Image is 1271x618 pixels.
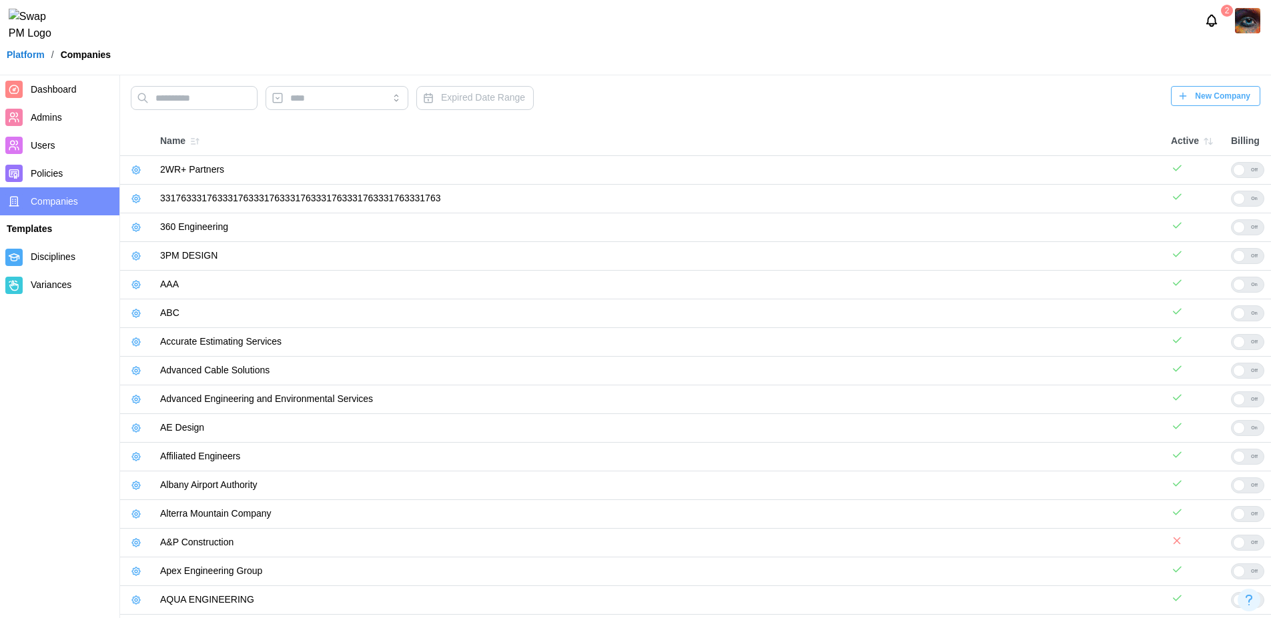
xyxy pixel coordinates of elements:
[1235,8,1260,33] a: Zulqarnain Khalil
[153,242,1164,271] td: 3PM DESIGN
[153,213,1164,242] td: 360 Engineering
[31,84,77,95] span: Dashboard
[1245,277,1264,292] div: On
[153,328,1164,357] td: Accurate Estimating Services
[1245,220,1264,235] div: Off
[31,196,78,207] span: Companies
[7,222,113,237] div: Templates
[61,50,111,59] div: Companies
[153,185,1164,213] td: 331763331763331763331763331763331763331763331763331763
[1221,5,1233,17] div: 2
[31,140,55,151] span: Users
[31,112,62,123] span: Admins
[1245,363,1264,378] div: Off
[441,92,525,103] span: Expired Date Range
[1245,191,1264,206] div: On
[1245,163,1264,177] div: Off
[51,50,54,59] div: /
[153,299,1164,328] td: ABC
[1245,507,1264,521] div: Off
[153,500,1164,529] td: Alterra Mountain Company
[1245,249,1264,263] div: Off
[153,586,1164,615] td: AQUA ENGINEERING
[153,156,1164,185] td: 2WR+ Partners
[1171,86,1260,106] button: New Company
[1231,134,1264,149] div: Billing
[7,50,45,59] a: Platform
[1235,8,1260,33] img: 2Q==
[1245,535,1264,550] div: Off
[153,529,1164,557] td: A&P Construction
[31,251,75,262] span: Disciplines
[1245,478,1264,493] div: Off
[1245,564,1264,579] div: Off
[153,357,1164,385] td: Advanced Cable Solutions
[416,86,534,110] button: Expired Date Range
[160,132,1158,151] div: Name
[1245,449,1264,464] div: Off
[1245,421,1264,435] div: On
[31,279,71,290] span: Variances
[1245,306,1264,321] div: On
[1195,87,1250,105] span: New Company
[153,385,1164,414] td: Advanced Engineering and Environmental Services
[1245,335,1264,349] div: Off
[153,443,1164,471] td: Affiliated Engineers
[1245,392,1264,407] div: Off
[9,9,63,42] img: Swap PM Logo
[31,168,63,179] span: Policies
[153,414,1164,443] td: AE Design
[153,271,1164,299] td: AAA
[1171,132,1218,151] div: Active
[153,471,1164,500] td: Albany Airport Authority
[153,557,1164,586] td: Apex Engineering Group
[1200,9,1223,32] button: Notifications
